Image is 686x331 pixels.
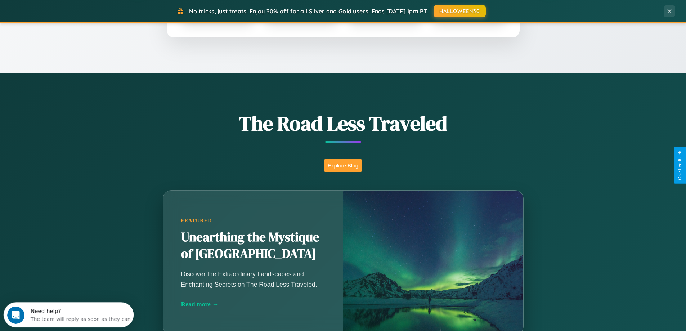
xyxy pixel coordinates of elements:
p: Discover the Extraordinary Landscapes and Enchanting Secrets on The Road Less Traveled. [181,269,325,289]
iframe: Intercom live chat [7,307,24,324]
div: Open Intercom Messenger [3,3,134,23]
div: Need help? [27,6,127,12]
iframe: Intercom live chat discovery launcher [4,302,134,327]
h1: The Road Less Traveled [127,109,559,137]
div: The team will reply as soon as they can [27,12,127,19]
span: No tricks, just treats! Enjoy 30% off for all Silver and Gold users! Ends [DATE] 1pm PT. [189,8,428,15]
div: Give Feedback [677,151,682,180]
h2: Unearthing the Mystique of [GEOGRAPHIC_DATA] [181,229,325,262]
button: Explore Blog [324,159,362,172]
div: Read more → [181,300,325,308]
div: Featured [181,218,325,224]
button: HALLOWEEN30 [434,5,486,17]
